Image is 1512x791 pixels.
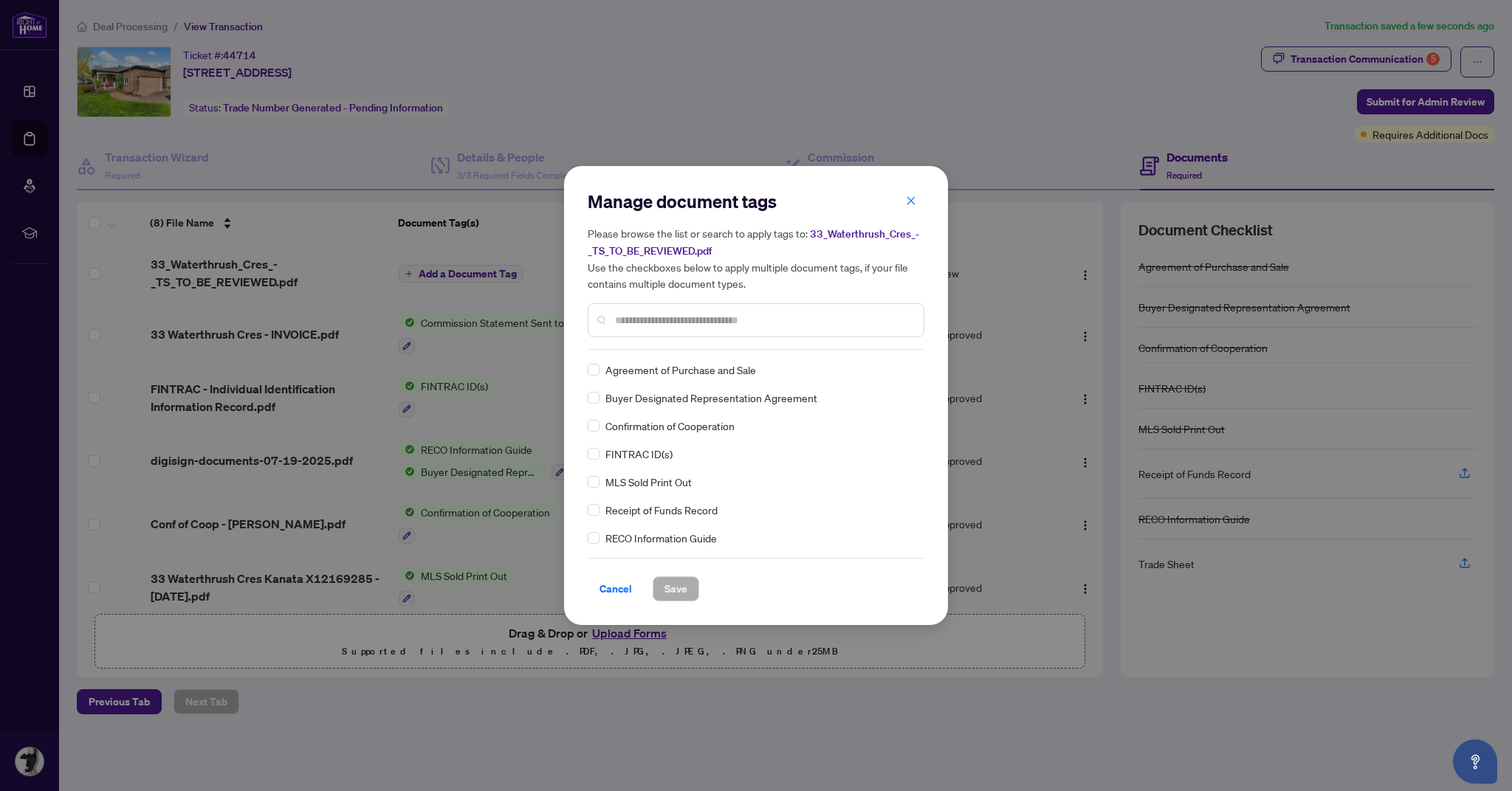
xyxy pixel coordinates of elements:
span: MLS Sold Print Out [605,474,692,490]
h2: Manage document tags [588,190,924,213]
span: RECO Information Guide [605,530,717,546]
span: Confirmation of Cooperation [605,418,735,434]
h5: Please browse the list or search to apply tags to: Use the checkboxes below to apply multiple doc... [588,225,924,291]
span: Agreement of Purchase and Sale [605,362,756,378]
span: close [906,196,916,206]
span: Receipt of Funds Record [605,502,718,518]
span: FINTRAC ID(s) [605,446,673,462]
span: Cancel [599,577,632,601]
button: Cancel [588,576,644,601]
span: Buyer Designated Representation Agreement [605,390,817,406]
button: Save [653,576,699,601]
button: Open asap [1453,739,1497,784]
